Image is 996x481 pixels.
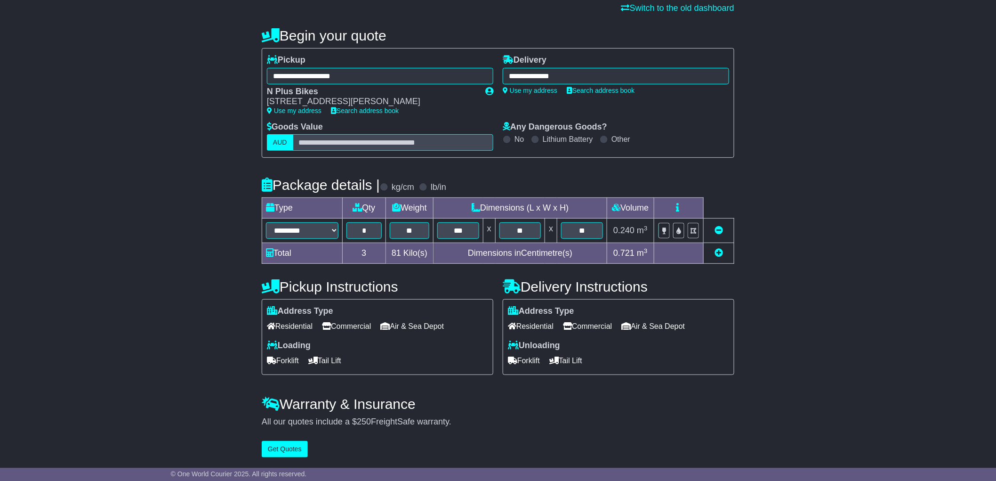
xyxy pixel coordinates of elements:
[331,107,399,114] a: Search address book
[543,135,593,144] label: Lithium Battery
[637,226,648,235] span: m
[503,55,546,65] label: Delivery
[267,97,476,107] div: [STREET_ADDRESS][PERSON_NAME]
[514,135,524,144] label: No
[563,319,612,334] span: Commercial
[267,87,476,97] div: N Plus Bikes
[386,198,434,219] td: Weight
[262,441,308,457] button: Get Quotes
[342,198,386,219] td: Qty
[644,225,648,232] sup: 3
[434,243,607,264] td: Dimensions in Centimetre(s)
[508,341,560,351] label: Unloading
[267,134,293,151] label: AUD
[637,248,648,258] span: m
[567,87,635,94] a: Search address book
[503,279,734,294] h4: Delivery Instructions
[267,306,333,317] label: Address Type
[262,28,734,43] h4: Begin your quote
[621,3,734,13] a: Switch to the old dashboard
[357,417,371,426] span: 250
[308,353,341,368] span: Tail Lift
[392,248,401,258] span: 81
[607,198,654,219] td: Volume
[342,243,386,264] td: 3
[267,353,299,368] span: Forklift
[262,198,343,219] td: Type
[262,243,343,264] td: Total
[545,219,557,243] td: x
[715,226,723,235] a: Remove this item
[262,417,734,427] div: All our quotes include a $ FreightSafe warranty.
[267,319,313,334] span: Residential
[392,182,414,193] label: kg/cm
[267,55,305,65] label: Pickup
[549,353,582,368] span: Tail Lift
[262,177,380,193] h4: Package details |
[483,219,495,243] td: x
[171,470,307,478] span: © One World Courier 2025. All rights reserved.
[381,319,444,334] span: Air & Sea Depot
[508,319,554,334] span: Residential
[644,247,648,254] sup: 3
[267,122,323,132] label: Goods Value
[508,306,574,317] label: Address Type
[267,107,321,114] a: Use my address
[613,226,635,235] span: 0.240
[503,122,607,132] label: Any Dangerous Goods?
[611,135,630,144] label: Other
[262,279,493,294] h4: Pickup Instructions
[267,341,311,351] label: Loading
[503,87,557,94] a: Use my address
[434,198,607,219] td: Dimensions (L x W x H)
[262,396,734,412] h4: Warranty & Insurance
[386,243,434,264] td: Kilo(s)
[613,248,635,258] span: 0.721
[322,319,371,334] span: Commercial
[431,182,446,193] label: lb/in
[715,248,723,258] a: Add new item
[508,353,540,368] span: Forklift
[622,319,685,334] span: Air & Sea Depot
